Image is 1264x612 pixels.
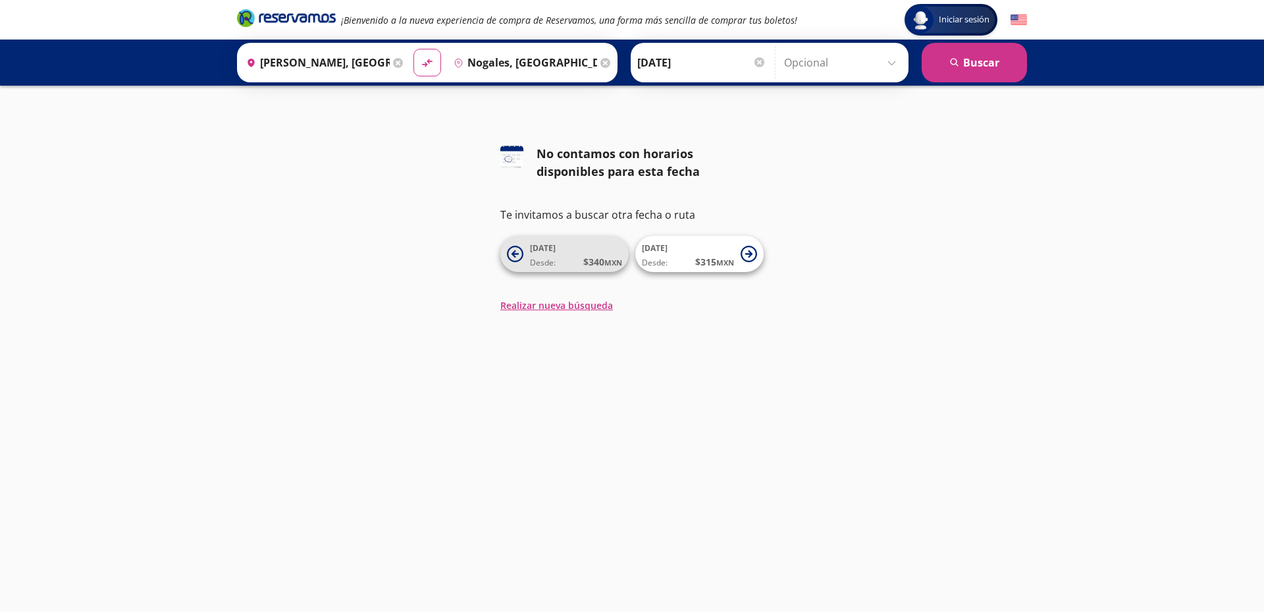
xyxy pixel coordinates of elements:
span: Iniciar sesión [934,13,995,26]
i: Brand Logo [237,8,336,28]
button: [DATE]Desde:$315MXN [635,236,764,272]
small: MXN [716,258,734,267]
a: Brand Logo [237,8,336,32]
span: Desde: [530,257,556,269]
input: Opcional [784,46,902,79]
span: $ 315 [695,255,734,269]
span: Desde: [642,257,668,269]
p: Te invitamos a buscar otra fecha o ruta [500,207,764,223]
button: Realizar nueva búsqueda [500,298,613,312]
input: Elegir Fecha [637,46,766,79]
button: Buscar [922,43,1027,82]
button: [DATE]Desde:$340MXN [500,236,629,272]
input: Buscar Origen [241,46,390,79]
em: ¡Bienvenido a la nueva experiencia de compra de Reservamos, una forma más sencilla de comprar tus... [341,14,797,26]
small: MXN [604,258,622,267]
button: English [1011,12,1027,28]
div: No contamos con horarios disponibles para esta fecha [537,145,764,181]
span: [DATE] [530,242,556,254]
span: $ 340 [583,255,622,269]
span: [DATE] [642,242,668,254]
input: Buscar Destino [448,46,597,79]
